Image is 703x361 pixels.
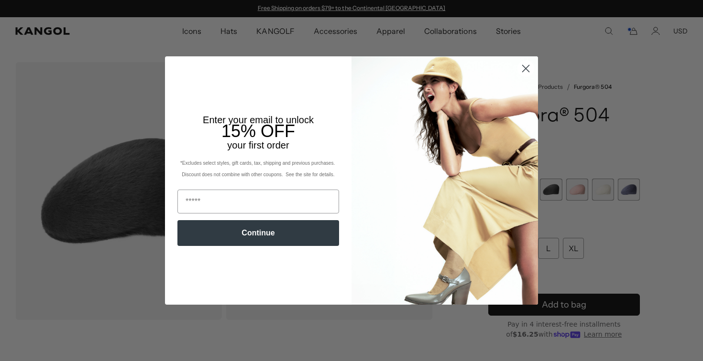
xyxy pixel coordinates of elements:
[227,140,289,150] span: your first order
[203,115,314,125] span: Enter your email to unlock
[351,56,538,305] img: 93be19ad-e773-4382-80b9-c9d740c9197f.jpeg
[221,121,295,141] span: 15% OFF
[517,60,534,77] button: Close dialog
[177,220,339,246] button: Continue
[180,160,336,177] span: *Excludes select styles, gift cards, tax, shipping and previous purchases. Discount does not comb...
[177,190,339,213] input: Email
